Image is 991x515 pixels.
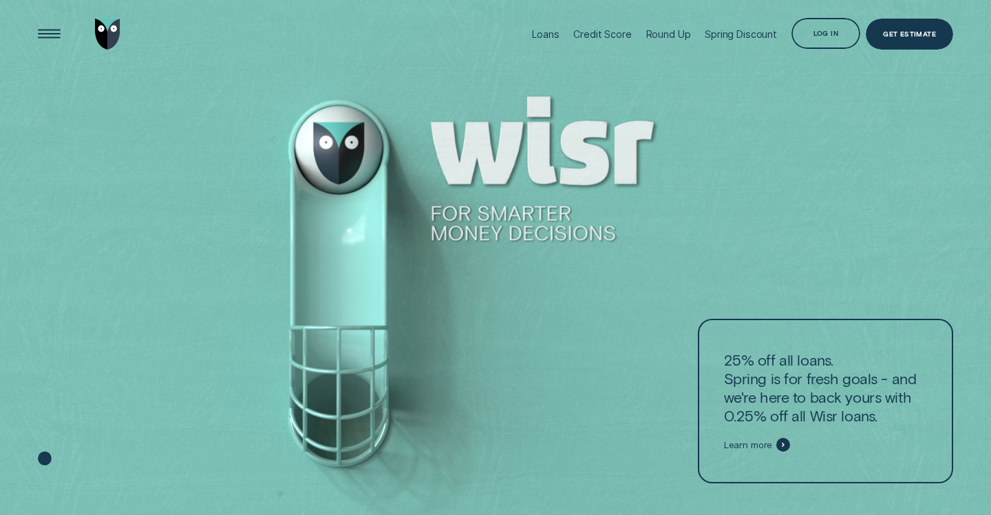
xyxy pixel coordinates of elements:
[698,319,953,483] a: 25% off all loans.Spring is for fresh goals - and we're here to back yours with 0.25% off all Wis...
[866,19,953,50] a: Get Estimate
[724,439,773,451] span: Learn more
[646,28,691,40] div: Round Up
[705,28,777,40] div: Spring Discount
[34,19,65,50] button: Open Menu
[724,350,928,425] p: 25% off all loans. Spring is for fresh goals - and we're here to back yours with 0.25% off all Wi...
[95,19,120,50] img: Wisr
[573,28,631,40] div: Credit Score
[532,28,559,40] div: Loans
[791,18,860,49] button: Log in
